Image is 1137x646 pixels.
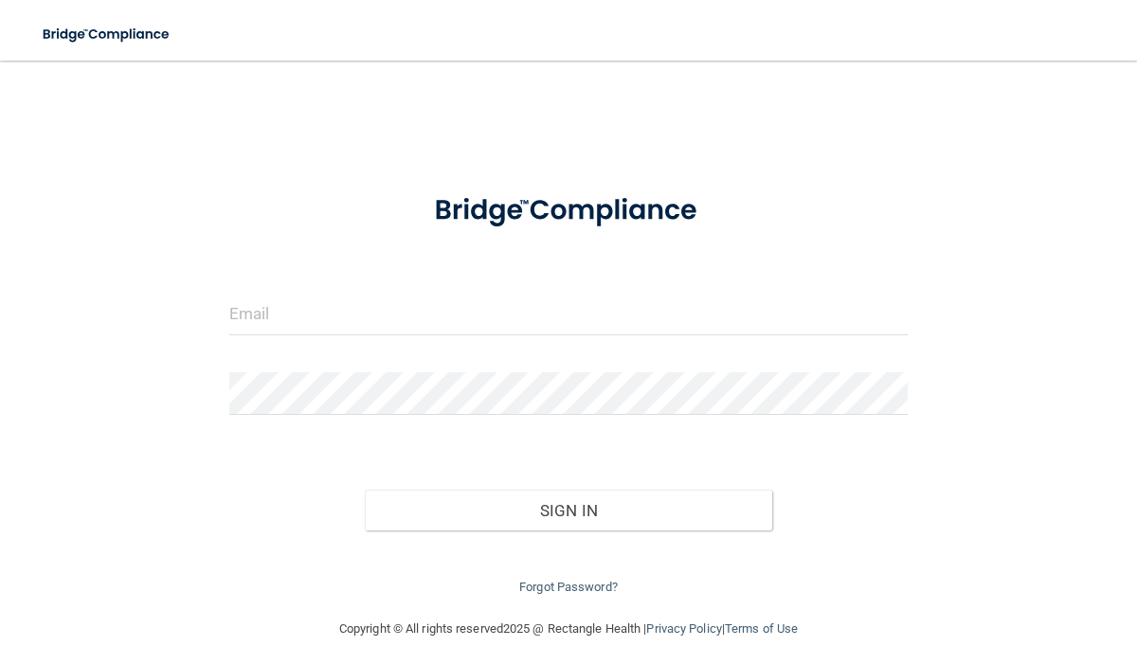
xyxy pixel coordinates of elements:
[406,174,731,247] img: bridge_compliance_login_screen.278c3ca4.svg
[646,621,721,636] a: Privacy Policy
[28,15,186,54] img: bridge_compliance_login_screen.278c3ca4.svg
[365,490,772,531] button: Sign In
[725,621,798,636] a: Terms of Use
[229,293,909,335] input: Email
[519,580,618,594] a: Forgot Password?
